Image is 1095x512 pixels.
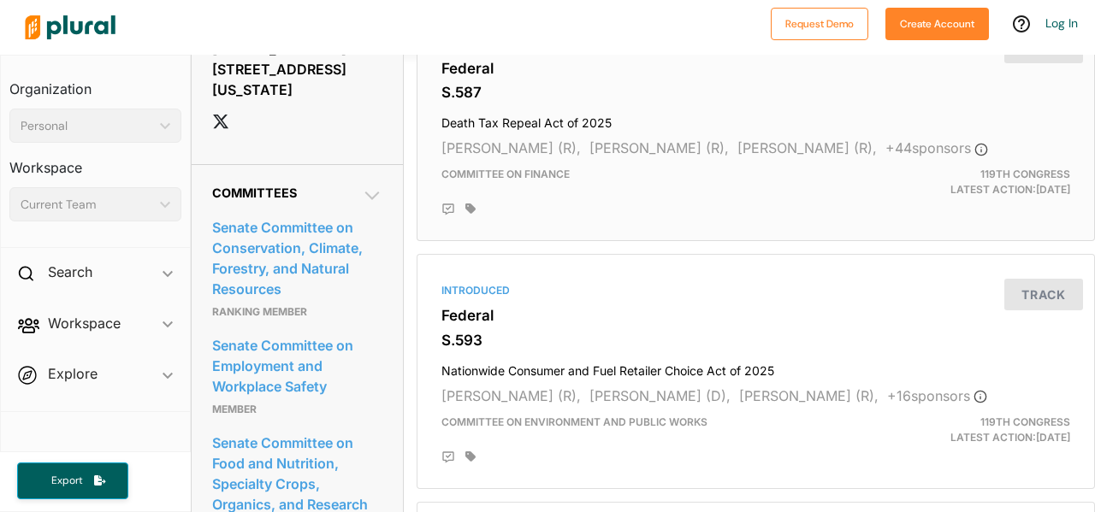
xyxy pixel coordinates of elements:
h4: Nationwide Consumer and Fuel Retailer Choice Act of 2025 [441,356,1070,379]
p: Ranking Member [212,302,382,322]
a: Senate Committee on Employment and Workplace Safety [212,333,382,399]
span: [PERSON_NAME] (R), [441,139,581,156]
h3: S.587 [441,84,1070,101]
div: Add Position Statement [441,450,455,464]
a: Request Demo [771,14,868,32]
span: 119th Congress [980,415,1070,428]
span: [PERSON_NAME] (R), [589,139,729,156]
span: [PERSON_NAME] (R), [441,387,581,404]
a: Create Account [885,14,989,32]
div: Add tags [465,450,476,462]
div: Add Position Statement [441,203,455,216]
span: + 16 sponsor s [887,387,987,404]
span: Committee on Finance [441,168,570,180]
h3: Federal [441,60,1070,77]
div: Introduced [441,283,1070,298]
div: [STREET_ADDRESS] [STREET_ADDRESS][US_STATE] [212,36,382,103]
h3: Organization [9,64,181,102]
div: Add tags [465,203,476,215]
h3: Workspace [9,143,181,180]
button: Create Account [885,8,989,40]
span: Export [39,474,94,488]
span: [PERSON_NAME] (D), [589,387,731,404]
button: Export [17,462,128,499]
div: Personal [21,117,153,135]
h2: Search [48,262,92,281]
span: + 44 sponsor s [885,139,988,156]
h3: S.593 [441,332,1070,349]
p: Member [212,399,382,420]
h4: Death Tax Repeal Act of 2025 [441,108,1070,131]
span: 119th Congress [980,168,1070,180]
div: Latest Action: [DATE] [865,167,1083,197]
span: [PERSON_NAME] (R), [739,387,879,404]
span: Committee on Environment and Public Works [441,415,707,428]
a: Log In [1045,15,1078,31]
button: Request Demo [771,8,868,40]
a: Senate Committee on Conservation, Climate, Forestry, and Natural Resources [212,215,382,302]
button: Track [1004,279,1083,310]
div: Latest Action: [DATE] [865,415,1083,445]
span: [PERSON_NAME] (R), [737,139,877,156]
div: Current Team [21,196,153,214]
span: Committees [212,185,297,200]
h3: Federal [441,307,1070,324]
